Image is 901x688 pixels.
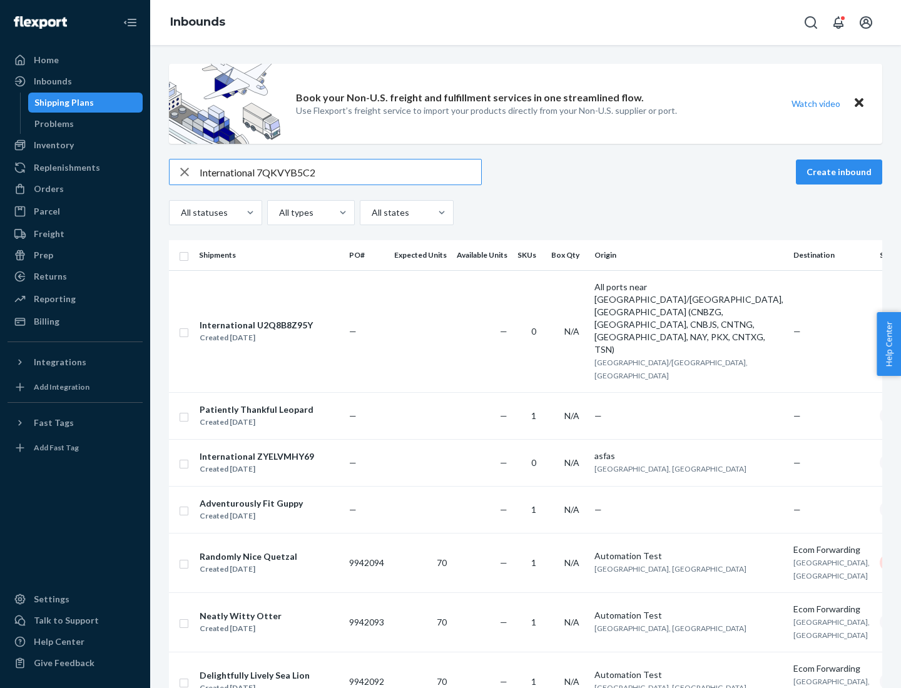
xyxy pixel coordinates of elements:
[200,450,314,463] div: International ZYELVMHY69
[8,135,143,155] a: Inventory
[8,158,143,178] a: Replenishments
[564,617,579,627] span: N/A
[853,10,878,35] button: Open account menu
[34,96,94,109] div: Shipping Plans
[564,410,579,421] span: N/A
[589,240,788,270] th: Origin
[500,410,507,421] span: —
[200,416,313,428] div: Created [DATE]
[34,635,84,648] div: Help Center
[793,457,801,468] span: —
[200,550,297,563] div: Randomly Nice Quetzal
[28,93,143,113] a: Shipping Plans
[296,91,644,105] p: Book your Non-U.S. freight and fulfillment services in one streamlined flow.
[14,16,67,29] img: Flexport logo
[8,266,143,286] a: Returns
[8,311,143,331] a: Billing
[200,510,303,522] div: Created [DATE]
[349,504,357,515] span: —
[34,228,64,240] div: Freight
[34,657,94,669] div: Give Feedback
[798,10,823,35] button: Open Search Box
[500,326,507,336] span: —
[200,669,310,682] div: Delightfully Lively Sea Lion
[34,75,72,88] div: Inbounds
[200,331,313,344] div: Created [DATE]
[594,464,746,473] span: [GEOGRAPHIC_DATA], [GEOGRAPHIC_DATA]
[512,240,546,270] th: SKUs
[349,410,357,421] span: —
[8,610,143,630] a: Talk to Support
[344,592,389,652] td: 9942093
[170,15,225,29] a: Inbounds
[783,94,848,113] button: Watch video
[531,504,536,515] span: 1
[793,617,870,640] span: [GEOGRAPHIC_DATA], [GEOGRAPHIC_DATA]
[531,410,536,421] span: 1
[200,610,282,622] div: Neatly Witty Otter
[34,54,59,66] div: Home
[8,632,143,652] a: Help Center
[8,50,143,70] a: Home
[594,450,783,462] div: asfas
[594,550,783,562] div: Automation Test
[8,289,143,309] a: Reporting
[8,245,143,265] a: Prep
[500,557,507,568] span: —
[500,676,507,687] span: —
[8,179,143,199] a: Orders
[200,159,481,185] input: Search inbounds by name, destination, msku...
[793,410,801,421] span: —
[437,676,447,687] span: 70
[877,312,901,376] button: Help Center
[500,504,507,515] span: —
[200,497,303,510] div: Adventurously Fit Guppy
[546,240,589,270] th: Box Qty
[344,533,389,592] td: 9942094
[389,240,452,270] th: Expected Units
[564,326,579,336] span: N/A
[594,504,602,515] span: —
[34,270,67,283] div: Returns
[793,544,870,556] div: Ecom Forwarding
[200,622,282,635] div: Created [DATE]
[200,319,313,331] div: International U2Q8B8Z95Y
[349,457,357,468] span: —
[594,281,783,356] div: All ports near [GEOGRAPHIC_DATA]/[GEOGRAPHIC_DATA], [GEOGRAPHIC_DATA] (CNBZG, [GEOGRAPHIC_DATA], ...
[194,240,344,270] th: Shipments
[500,457,507,468] span: —
[788,240,875,270] th: Destination
[531,457,536,468] span: 0
[564,457,579,468] span: N/A
[500,617,507,627] span: —
[34,249,53,261] div: Prep
[34,593,69,605] div: Settings
[344,240,389,270] th: PO#
[531,676,536,687] span: 1
[349,326,357,336] span: —
[296,104,677,117] p: Use Flexport’s freight service to import your products directly from your Non-U.S. supplier or port.
[564,504,579,515] span: N/A
[34,315,59,328] div: Billing
[370,206,372,219] input: All states
[793,558,870,580] span: [GEOGRAPHIC_DATA], [GEOGRAPHIC_DATA]
[452,240,512,270] th: Available Units
[437,617,447,627] span: 70
[531,557,536,568] span: 1
[8,438,143,458] a: Add Fast Tag
[34,205,60,218] div: Parcel
[793,662,870,675] div: Ecom Forwarding
[594,410,602,421] span: —
[34,356,86,368] div: Integrations
[278,206,279,219] input: All types
[8,589,143,609] a: Settings
[160,4,235,41] ol: breadcrumbs
[28,114,143,134] a: Problems
[8,352,143,372] button: Integrations
[594,669,783,681] div: Automation Test
[531,326,536,336] span: 0
[8,71,143,91] a: Inbounds
[851,94,867,113] button: Close
[200,563,297,575] div: Created [DATE]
